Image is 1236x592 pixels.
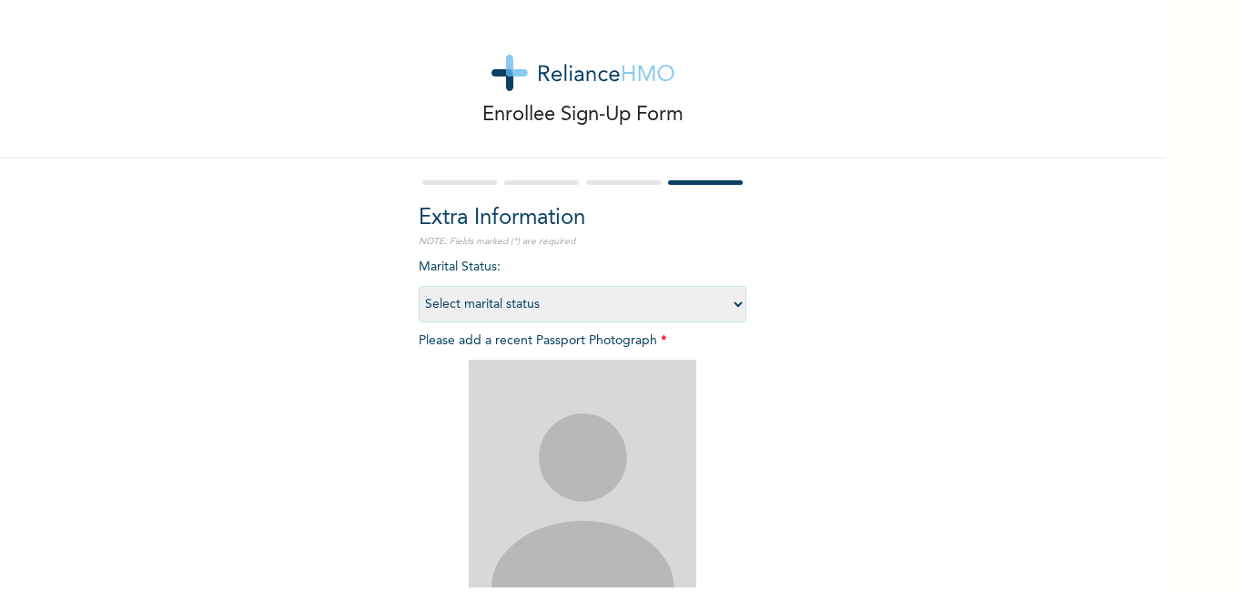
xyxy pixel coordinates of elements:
h2: Extra Information [419,202,746,235]
p: NOTE: Fields marked (*) are required [419,235,746,249]
img: Crop [469,360,696,587]
p: Enrollee Sign-Up Form [482,100,684,130]
img: logo [491,55,674,91]
span: Marital Status : [419,260,746,311]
